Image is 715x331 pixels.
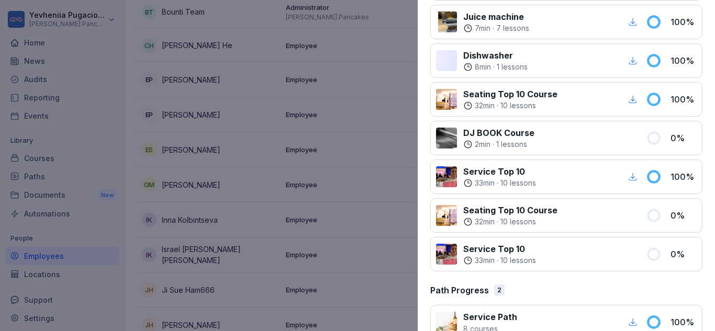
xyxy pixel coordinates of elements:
[497,62,528,72] p: 1 lessons
[671,170,697,183] p: 100 %
[463,49,528,62] p: Dishwasher
[671,54,697,67] p: 100 %
[475,23,490,33] p: 7 min
[463,255,536,266] div: ·
[475,178,495,188] p: 33 min
[475,216,495,227] p: 32 min
[463,88,557,100] p: Seating Top 10 Course
[500,255,536,266] p: 10 lessons
[463,127,534,139] p: DJ BOOK Course
[463,139,534,150] div: ·
[496,139,527,150] p: 1 lessons
[671,248,697,260] p: 0 %
[475,100,495,111] p: 32 min
[463,178,536,188] div: ·
[463,216,557,227] div: ·
[475,255,495,266] p: 33 min
[671,316,697,328] p: 100 %
[671,16,697,28] p: 100 %
[430,284,489,296] p: Path Progress
[463,165,536,178] p: Service Top 10
[671,209,697,222] p: 0 %
[671,132,697,144] p: 0 %
[463,62,528,72] div: ·
[475,62,491,72] p: 8 min
[494,284,505,296] div: 2
[463,204,557,216] p: Seating Top 10 Course
[463,311,517,323] p: Service Path
[500,216,536,227] p: 10 lessons
[671,93,697,106] p: 100 %
[463,100,557,111] div: ·
[475,139,490,150] p: 2 min
[500,100,536,111] p: 10 lessons
[496,23,529,33] p: 7 lessons
[463,23,529,33] div: ·
[463,10,529,23] p: Juice machine
[500,178,536,188] p: 10 lessons
[463,243,536,255] p: Service Top 10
